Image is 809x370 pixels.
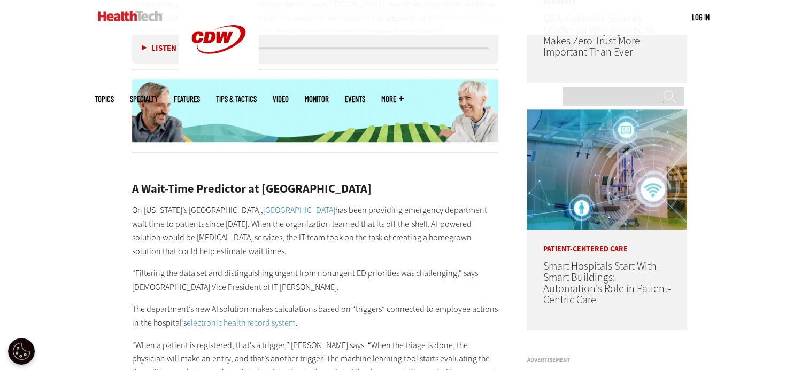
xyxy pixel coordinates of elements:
p: Patient-Centered Care [527,230,687,253]
a: Log in [692,12,710,22]
a: Features [174,95,200,103]
h3: Advertisement [527,357,687,363]
a: [GEOGRAPHIC_DATA] [263,204,335,216]
a: CDW [179,70,259,82]
div: User menu [692,12,710,23]
p: “Filtering the data set and distinguishing urgent from nonurgent ED priorities was challenging,” ... [132,266,499,294]
p: On [US_STATE]’s [GEOGRAPHIC_DATA], has been providing emergency department wait time to patients ... [132,203,499,258]
span: More [381,95,404,103]
span: Specialty [130,95,158,103]
span: Topics [95,95,114,103]
img: Home [98,11,163,21]
a: electronic health record system [187,317,296,328]
a: Events [345,95,365,103]
a: MonITor [305,95,329,103]
button: Open Preferences [8,338,35,365]
a: Tips & Tactics [216,95,257,103]
img: Smart hospital [527,109,687,230]
a: Smart Hospitals Start With Smart Buildings: Automation's Role in Patient-Centric Care [543,259,671,307]
div: Cookie Settings [8,338,35,365]
p: The department’s new AI solution makes calculations based on “triggers” connected to employee act... [132,302,499,329]
h2: A Wait-Time Predictor at [GEOGRAPHIC_DATA] [132,183,499,195]
a: Video [273,95,289,103]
